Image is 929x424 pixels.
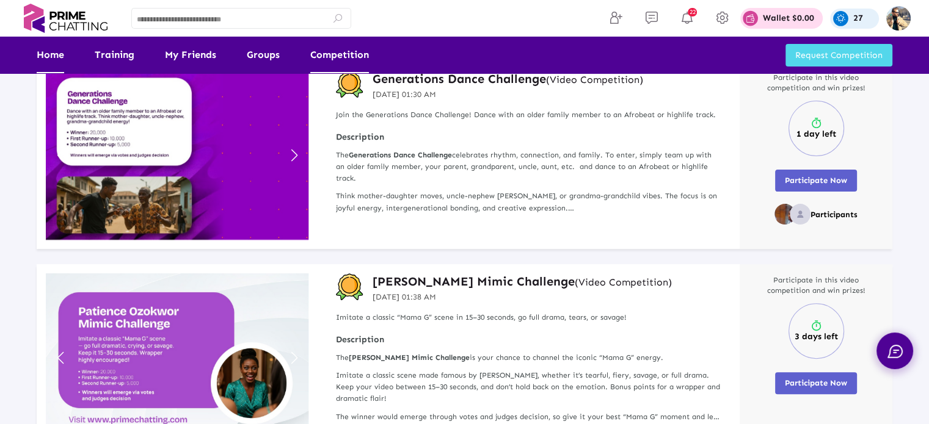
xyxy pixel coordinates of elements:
[790,204,811,225] img: no_profile_image.svg
[373,273,672,289] h3: [PERSON_NAME] Mimic Challenge
[373,71,643,87] h3: Generations Dance Challenge
[46,71,308,240] img: IMGWA1756411202294.jpg
[575,276,672,288] small: (Video Competition)
[336,110,721,120] p: Join the Generations Dance Challenge! Dance with an older family member to an Afrobeat or highlif...
[785,44,892,66] button: Request Competition
[336,71,363,98] img: competition-badge.svg
[775,170,857,192] button: Participate Now
[336,312,721,323] p: Imitate a classic “Mama G” scene in 15–30 seconds, go full drama, tears, or savage!
[349,353,470,362] strong: [PERSON_NAME] Mimic Challenge
[688,8,697,16] span: 22
[336,334,721,345] strong: Description
[811,210,858,220] p: Participants
[336,190,721,214] p: Think mother-daughter moves, uncle-nephew [PERSON_NAME], or grandma-grandchild vibes. The focus i...
[336,149,721,185] p: The celebrates rhythm, connection, and family. To enter, simply team up with an older family memb...
[775,372,857,394] button: Participate Now
[785,378,847,387] span: Participate Now
[774,204,795,225] img: ad2Ew094.png
[761,275,871,296] p: Participate in this video competition and win prizes!
[310,37,369,73] a: Competition
[336,370,721,405] p: Imitate a classic scene made famous by [PERSON_NAME], whether it’s tearful, fiery, savage, or ful...
[286,345,302,372] a: Next slide
[336,273,363,301] img: competition-badge.svg
[336,132,721,143] strong: Description
[761,73,871,93] p: Participate in this video competition and win prizes!
[853,14,863,23] p: 27
[52,345,68,372] a: Previous slide
[373,291,672,303] p: [DATE] 01:38 AM
[336,411,721,423] p: The winner would emerge through votes and judges decision, so give it your best “Mama G” moment a...
[165,37,216,73] a: My Friends
[46,71,308,240] div: 1 / 1
[349,151,452,159] strong: Generations Dance Challenge
[336,352,721,364] p: The is your chance to channel the iconic “Mama G” energy.
[887,345,903,358] img: chat.svg
[810,320,822,332] img: timer.svg
[886,6,911,31] img: img
[18,4,113,33] img: logo
[373,273,672,289] a: [PERSON_NAME] Mimic Challenge(Video Competition)
[37,37,64,73] a: Home
[373,71,643,87] a: Generations Dance Challenge(Video Competition)
[95,37,134,73] a: Training
[373,88,643,101] p: [DATE] 01:30 AM
[52,142,68,169] a: Previous slide
[795,332,838,342] p: 3 days left
[796,129,836,139] p: 1 day left
[810,117,822,129] img: timer.svg
[795,50,883,60] span: Request Competition
[286,142,302,169] a: Next slide
[763,14,814,23] p: Wallet $0.00
[785,176,847,185] span: Participate Now
[546,74,643,85] small: (Video Competition)
[247,37,280,73] a: Groups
